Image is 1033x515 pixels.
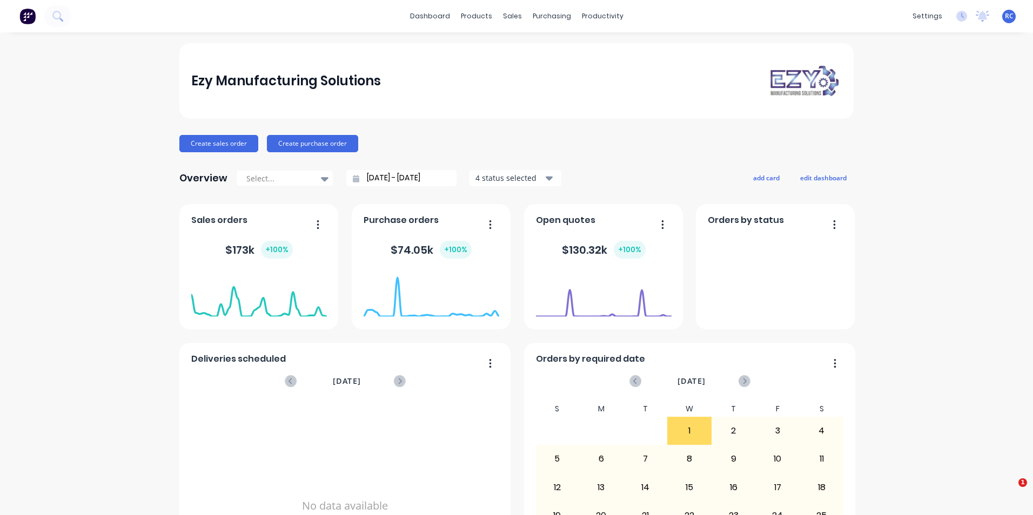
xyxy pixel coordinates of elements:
div: S [535,401,580,417]
div: Overview [179,167,227,189]
span: Orders by status [708,214,784,227]
div: 4 status selected [475,172,544,184]
div: products [455,8,498,24]
div: 17 [756,474,799,501]
button: add card [746,171,787,185]
span: Orders by required date [536,353,645,365]
button: Create purchase order [267,135,358,152]
div: + 100 % [261,241,293,259]
span: RC [1005,11,1014,21]
div: 1 [668,417,711,444]
a: dashboard [405,8,455,24]
div: 14 [624,474,667,501]
div: 11 [800,445,843,472]
button: Create sales order [179,135,258,152]
div: + 100 % [440,241,472,259]
div: 12 [536,474,579,501]
img: Factory [19,8,36,24]
div: productivity [576,8,629,24]
div: 6 [580,445,623,472]
span: 1 [1018,478,1027,487]
div: 2 [712,417,755,444]
div: W [667,401,712,417]
div: M [579,401,623,417]
div: 9 [712,445,755,472]
div: 18 [800,474,843,501]
div: 10 [756,445,799,472]
div: T [712,401,756,417]
div: S [800,401,844,417]
div: F [755,401,800,417]
div: purchasing [527,8,576,24]
div: 3 [756,417,799,444]
div: 8 [668,445,711,472]
span: Sales orders [191,214,247,227]
div: $ 173k [225,241,293,259]
span: [DATE] [333,375,361,387]
div: 5 [536,445,579,472]
span: [DATE] [678,375,706,387]
div: settings [907,8,948,24]
div: 13 [580,474,623,501]
div: $ 130.32k [562,241,646,259]
iframe: Intercom live chat [996,478,1022,504]
span: Purchase orders [364,214,439,227]
div: Ezy Manufacturing Solutions [191,70,381,92]
img: Ezy Manufacturing Solutions [766,63,842,98]
button: edit dashboard [793,171,854,185]
div: T [623,401,668,417]
button: 4 status selected [469,170,561,186]
div: 7 [624,445,667,472]
div: + 100 % [614,241,646,259]
div: 15 [668,474,711,501]
div: 16 [712,474,755,501]
span: Open quotes [536,214,595,227]
div: 4 [800,417,843,444]
div: sales [498,8,527,24]
div: $ 74.05k [391,241,472,259]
